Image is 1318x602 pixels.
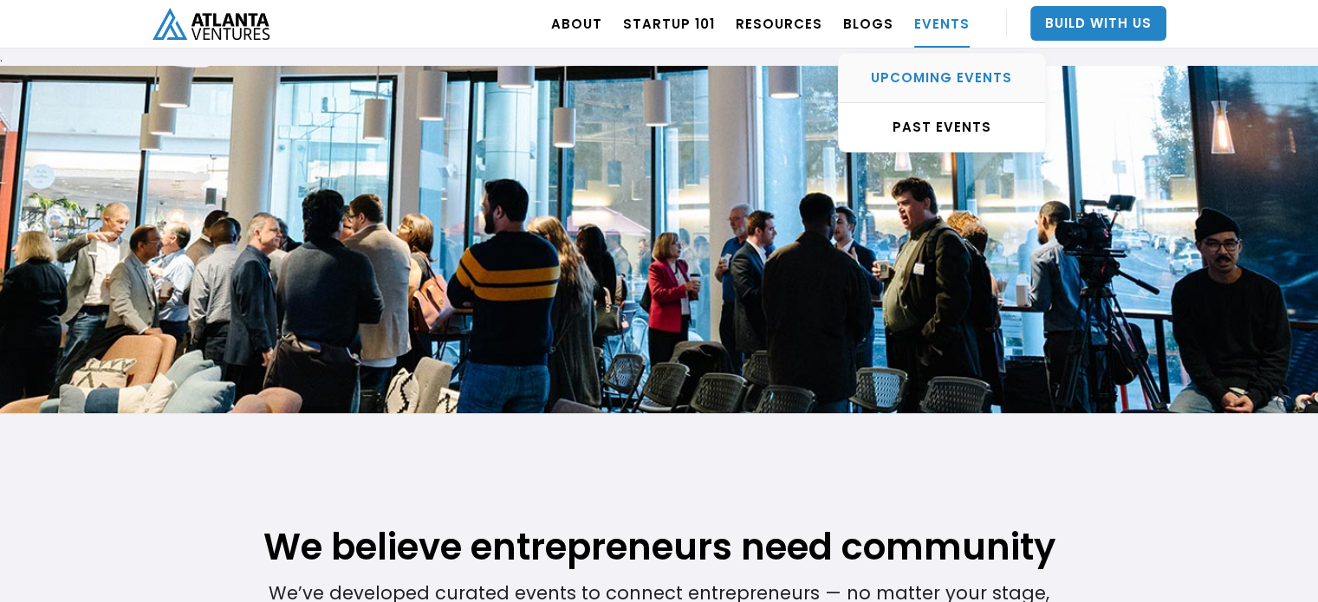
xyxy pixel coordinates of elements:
[839,54,1045,103] a: UPCOMING EVENTS
[839,103,1045,152] a: PAST EVENTS
[839,119,1045,136] div: PAST EVENTS
[1030,6,1166,41] a: Build With Us
[170,436,1149,572] h1: We believe entrepreneurs need community
[839,69,1045,87] div: UPCOMING EVENTS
